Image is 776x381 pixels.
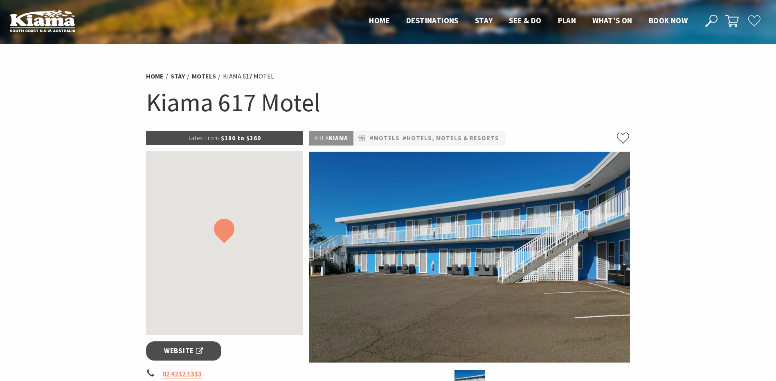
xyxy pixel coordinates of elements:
[187,134,221,142] span: Rates From:
[146,86,630,119] h1: Kiama 617 Motel
[649,16,688,25] span: Book now
[146,341,222,361] a: Website
[164,345,203,356] span: Website
[171,72,185,81] a: Stay
[509,16,541,25] span: See & Do
[315,134,329,142] span: Area
[475,16,493,25] span: Stay
[146,131,303,145] p: $180 to $360
[361,14,696,28] nav: Main Menu
[309,131,353,146] p: Kiama
[370,133,400,143] a: #Motels
[403,133,499,143] a: #Hotels, Motels & Resorts
[192,72,216,81] a: Motels
[369,16,390,25] span: Home
[558,16,576,25] span: Plan
[10,10,75,32] img: Kiama Logo
[146,72,164,81] a: Home
[223,71,274,82] li: Kiama 617 Motel
[162,370,202,379] a: 02 4232 1333
[309,152,630,363] img: Front Of Motel
[592,16,632,25] span: What’s On
[406,16,459,25] span: Destinations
